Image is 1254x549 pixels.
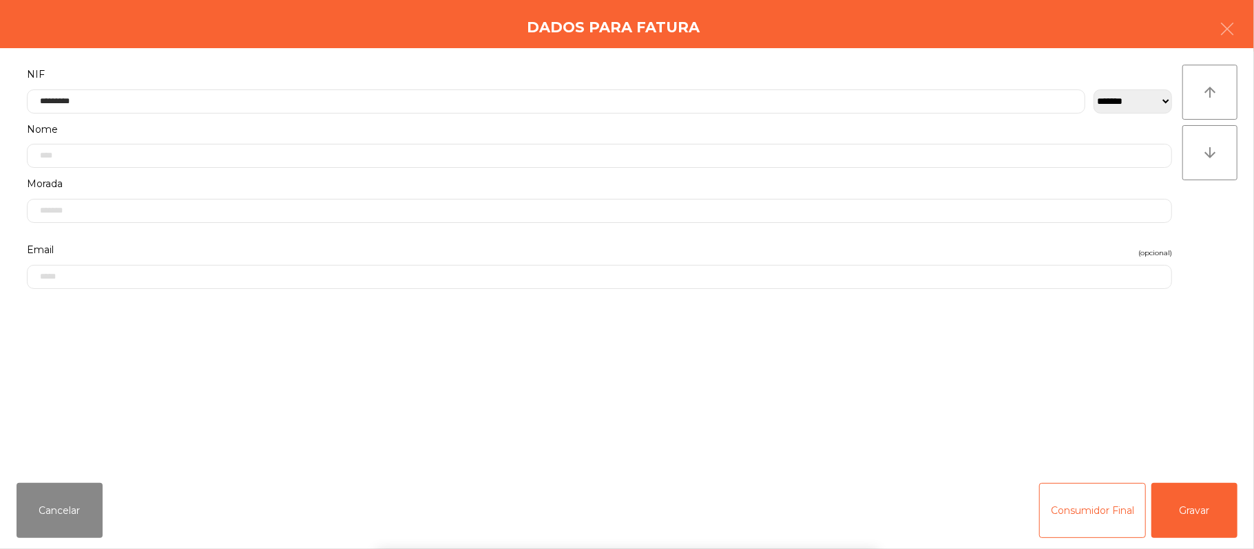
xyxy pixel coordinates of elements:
[1202,144,1218,161] i: arrow_downward
[27,175,63,193] span: Morada
[27,120,58,139] span: Nome
[1182,125,1237,180] button: arrow_downward
[27,65,45,84] span: NIF
[527,17,700,38] h4: Dados para Fatura
[1182,65,1237,120] button: arrow_upward
[27,241,54,259] span: Email
[1202,84,1218,100] i: arrow_upward
[1138,246,1172,259] span: (opcional)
